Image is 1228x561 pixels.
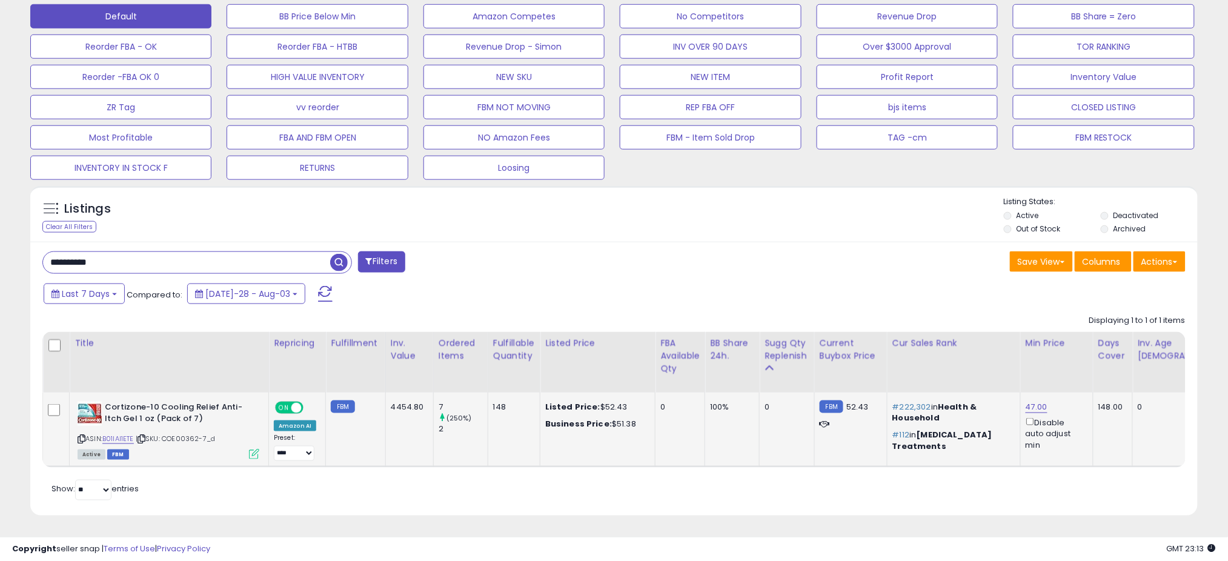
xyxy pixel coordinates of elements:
[423,4,605,28] button: Amazon Competes
[391,402,424,413] div: 4454.80
[157,543,210,554] a: Privacy Policy
[817,125,998,150] button: TAG -cm
[104,543,155,554] a: Terms of Use
[620,4,801,28] button: No Competitors
[446,413,472,423] small: (250%)
[1113,224,1146,234] label: Archived
[1167,543,1216,554] span: 2025-08-11 23:13 GMT
[1004,196,1198,208] p: Listing States:
[227,35,408,59] button: Reorder FBA - HTBB
[817,4,998,28] button: Revenue Drop
[64,201,111,217] h5: Listings
[493,337,535,362] div: Fulfillable Quantity
[358,251,405,273] button: Filters
[892,430,1011,451] p: in
[817,35,998,59] button: Over $3000 Approval
[1026,401,1047,413] a: 47.00
[12,543,56,554] strong: Copyright
[1017,224,1061,234] label: Out of Stock
[44,284,125,304] button: Last 7 Days
[1026,416,1084,451] div: Disable auto adjust min
[136,434,215,443] span: | SKU: COE00362-7_d
[423,95,605,119] button: FBM NOT MOVING
[620,35,801,59] button: INV OVER 90 DAYS
[127,289,182,300] span: Compared to:
[545,418,612,430] b: Business Price:
[1083,256,1121,268] span: Columns
[227,125,408,150] button: FBA AND FBM OPEN
[765,402,805,413] div: 0
[892,429,992,451] span: [MEDICAL_DATA] Treatments
[1133,251,1186,272] button: Actions
[545,402,646,413] div: $52.43
[892,402,1011,423] p: in
[1013,95,1194,119] button: CLOSED LISTING
[1098,402,1123,413] div: 148.00
[102,434,134,444] a: B01IAI1ETE
[391,337,428,362] div: Inv. value
[892,337,1015,350] div: Cur Sales Rank
[493,402,531,413] div: 148
[620,125,801,150] button: FBM - Item Sold Drop
[765,337,809,362] div: Sugg Qty Replenish
[227,156,408,180] button: RETURNS
[1089,315,1186,327] div: Displaying 1 to 1 of 1 items
[423,125,605,150] button: NO Amazon Fees
[274,337,320,350] div: Repricing
[107,450,129,460] span: FBM
[1013,65,1194,89] button: Inventory Value
[439,423,488,434] div: 2
[227,95,408,119] button: vv reorder
[892,401,977,423] span: Health & Household
[78,402,102,426] img: 514Kn75wdfL._SL40_.jpg
[760,332,815,393] th: Please note that this number is a calculation based on your required days of coverage and your ve...
[30,125,211,150] button: Most Profitable
[660,402,695,413] div: 0
[1013,35,1194,59] button: TOR RANKING
[620,95,801,119] button: REP FBA OFF
[1010,251,1073,272] button: Save View
[30,4,211,28] button: Default
[78,402,259,458] div: ASIN:
[1017,210,1039,221] label: Active
[620,65,801,89] button: NEW ITEM
[545,337,650,350] div: Listed Price
[892,401,931,413] span: #222,302
[274,420,316,431] div: Amazon AI
[660,337,700,375] div: FBA Available Qty
[276,403,291,413] span: ON
[274,434,316,461] div: Preset:
[75,337,264,350] div: Title
[846,401,869,413] span: 52.43
[227,4,408,28] button: BB Price Below Min
[1026,337,1088,350] div: Min Price
[12,543,210,555] div: seller snap | |
[439,402,488,413] div: 7
[710,402,750,413] div: 100%
[331,400,354,413] small: FBM
[545,419,646,430] div: $51.38
[331,337,380,350] div: Fulfillment
[30,95,211,119] button: ZR Tag
[1013,4,1194,28] button: BB Share = Zero
[42,221,96,233] div: Clear All Filters
[1013,125,1194,150] button: FBM RESTOCK
[820,337,882,362] div: Current Buybox Price
[105,402,252,427] b: Cortizone-10 Cooling Relief Anti-Itch Gel 1 oz (Pack of 7)
[187,284,305,304] button: [DATE]-28 - Aug-03
[423,35,605,59] button: Revenue Drop - Simon
[1098,337,1127,362] div: Days Cover
[78,450,105,460] span: All listings currently available for purchase on Amazon
[710,337,754,362] div: BB Share 24h.
[30,65,211,89] button: Reorder -FBA OK 0
[30,35,211,59] button: Reorder FBA - OK
[439,337,483,362] div: Ordered Items
[1113,210,1158,221] label: Deactivated
[817,65,998,89] button: Profit Report
[817,95,998,119] button: bjs items
[51,483,139,495] span: Show: entries
[892,429,910,440] span: #112
[423,156,605,180] button: Loosing
[30,156,211,180] button: INVENTORY IN STOCK F
[302,403,321,413] span: OFF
